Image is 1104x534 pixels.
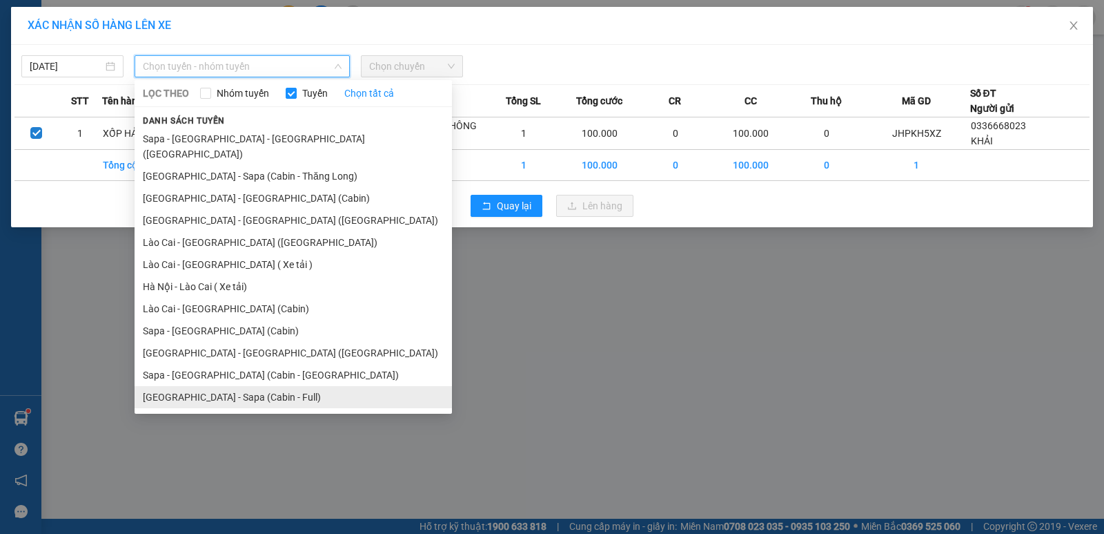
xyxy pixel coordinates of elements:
[1068,20,1079,31] span: close
[556,195,633,217] button: uploadLên hàng
[135,165,452,187] li: [GEOGRAPHIC_DATA] - Sapa (Cabin - Thăng Long)
[487,150,560,181] td: 1
[135,342,452,364] li: [GEOGRAPHIC_DATA] - [GEOGRAPHIC_DATA] ([GEOGRAPHIC_DATA])
[211,86,275,101] span: Nhóm tuyến
[971,135,993,146] span: KHẢI
[102,150,175,181] td: Tổng cộng
[471,195,542,217] button: rollbackQuay lại
[902,93,931,108] span: Mã GD
[711,150,790,181] td: 100.000
[102,117,175,150] td: XỐP HẢI SẢN
[297,86,333,101] span: Tuyến
[135,128,452,165] li: Sapa - [GEOGRAPHIC_DATA] - [GEOGRAPHIC_DATA] ([GEOGRAPHIC_DATA])
[1054,7,1093,46] button: Close
[58,117,101,150] td: 1
[863,117,969,150] td: JHPKH5XZ
[135,231,452,254] li: Lào Cai - [GEOGRAPHIC_DATA] ([GEOGRAPHIC_DATA])
[863,150,969,181] td: 1
[334,62,342,70] span: down
[791,150,864,181] td: 0
[369,56,455,77] span: Chọn chuyến
[135,276,452,298] li: Hà Nội - Lào Cai ( Xe tải)
[135,298,452,320] li: Lào Cai - [GEOGRAPHIC_DATA] (Cabin)
[482,201,491,212] span: rollback
[811,93,842,108] span: Thu hộ
[639,117,712,150] td: 0
[30,59,103,74] input: 13/10/2025
[791,117,864,150] td: 0
[576,93,622,108] span: Tổng cước
[669,93,681,108] span: CR
[745,93,757,108] span: CC
[102,93,143,108] span: Tên hàng
[135,364,452,386] li: Sapa - [GEOGRAPHIC_DATA] (Cabin - [GEOGRAPHIC_DATA])
[560,117,639,150] td: 100.000
[711,117,790,150] td: 100.000
[143,86,189,101] span: LỌC THEO
[135,320,452,342] li: Sapa - [GEOGRAPHIC_DATA] (Cabin)
[135,209,452,231] li: [GEOGRAPHIC_DATA] - [GEOGRAPHIC_DATA] ([GEOGRAPHIC_DATA])
[497,198,531,213] span: Quay lại
[28,19,171,32] span: XÁC NHẬN SỐ HÀNG LÊN XE
[560,150,639,181] td: 100.000
[71,93,89,108] span: STT
[970,86,1014,116] div: Số ĐT Người gửi
[971,120,1026,131] span: 0336668023
[143,56,342,77] span: Chọn tuyến - nhóm tuyến
[135,254,452,276] li: Lào Cai - [GEOGRAPHIC_DATA] ( Xe tải )
[344,86,394,101] a: Chọn tất cả
[135,386,452,408] li: [GEOGRAPHIC_DATA] - Sapa (Cabin - Full)
[135,187,452,209] li: [GEOGRAPHIC_DATA] - [GEOGRAPHIC_DATA] (Cabin)
[639,150,712,181] td: 0
[135,115,233,127] span: Danh sách tuyến
[487,117,560,150] td: 1
[506,93,541,108] span: Tổng SL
